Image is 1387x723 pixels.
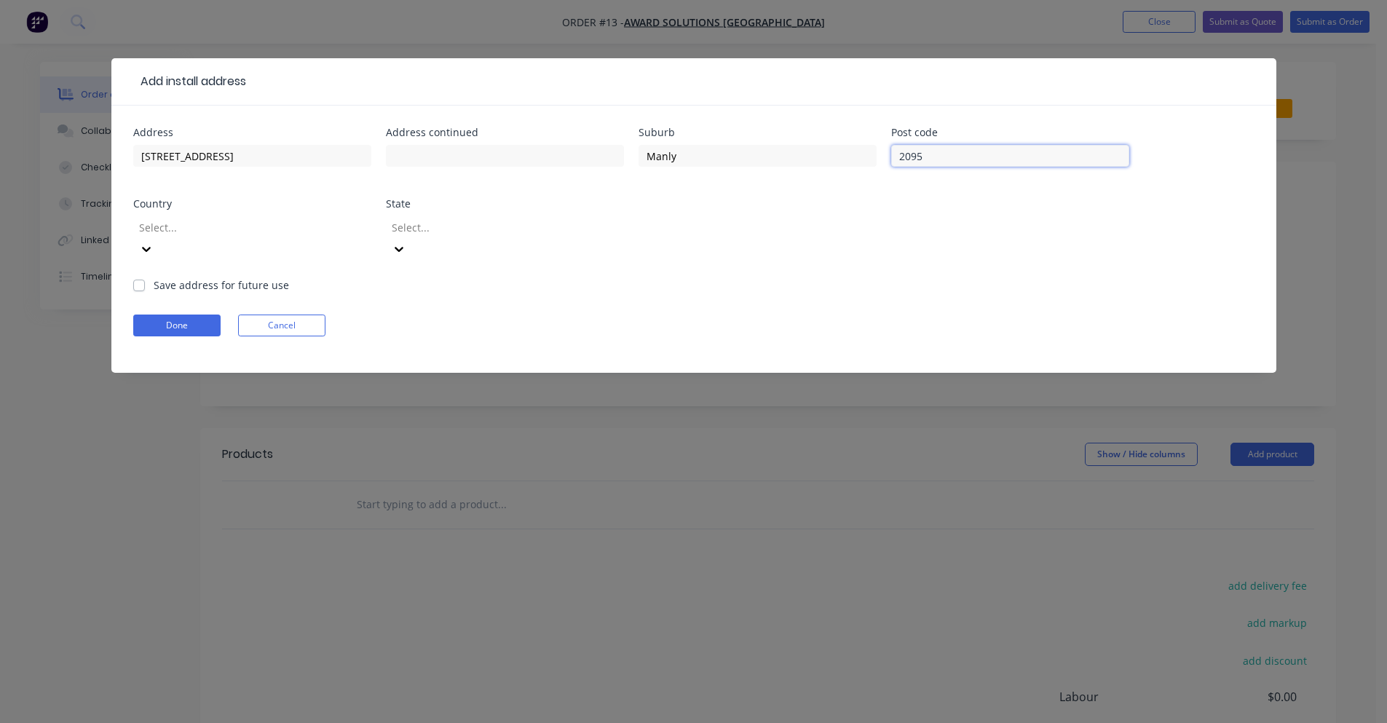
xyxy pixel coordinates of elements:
div: Add install address [133,73,246,90]
div: Suburb [639,127,877,138]
div: Post code [891,127,1129,138]
div: Address [133,127,371,138]
div: Country [133,199,371,209]
div: Address continued [386,127,624,138]
button: Done [133,315,221,336]
div: State [386,199,624,209]
button: Cancel [238,315,325,336]
label: Save address for future use [154,277,289,293]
